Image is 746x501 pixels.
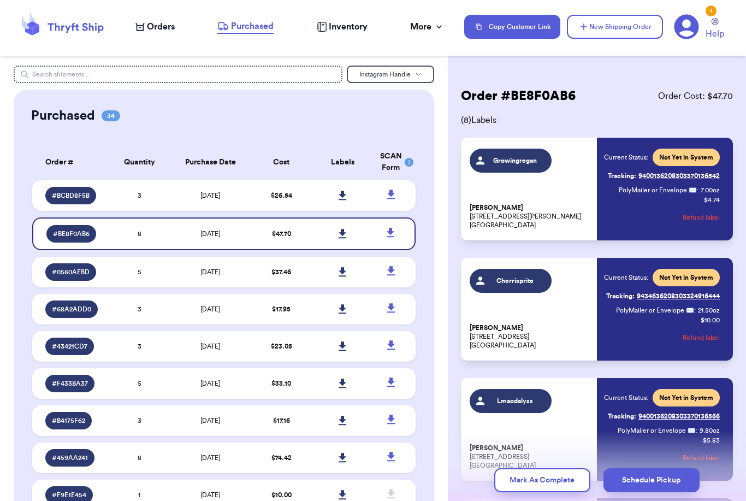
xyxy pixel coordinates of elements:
[410,20,445,33] div: More
[697,186,698,194] span: :
[135,20,175,33] a: Orders
[53,229,90,238] span: # BE8F0AB6
[231,20,274,33] span: Purchased
[700,426,720,435] span: 9.80 oz
[31,107,95,125] h2: Purchased
[347,66,434,83] button: Instagram Handle
[138,306,141,313] span: 3
[706,27,724,40] span: Help
[200,492,220,498] span: [DATE]
[271,269,291,275] span: $ 37.46
[200,269,220,275] span: [DATE]
[603,468,700,492] button: Schedule Pickup
[217,20,274,34] a: Purchased
[312,144,373,180] th: Labels
[494,468,590,492] button: Mark As Complete
[102,110,120,121] span: 34
[567,15,663,39] button: New Shipping Order
[317,20,368,33] a: Inventory
[470,324,523,332] span: [PERSON_NAME]
[200,231,220,237] span: [DATE]
[696,426,697,435] span: :
[470,444,590,470] p: [STREET_ADDRESS] [GEOGRAPHIC_DATA]
[138,269,141,275] span: 5
[52,268,90,276] span: # 0560AEBD
[271,455,292,461] span: $ 74.42
[200,306,220,313] span: [DATE]
[138,343,141,350] span: 3
[698,306,720,315] span: 21.50 oz
[52,453,88,462] span: # 459AA241
[606,292,635,300] span: Tracking:
[138,492,140,498] span: 1
[200,192,220,199] span: [DATE]
[706,18,724,40] a: Help
[271,192,292,199] span: $ 26.54
[659,393,713,402] span: Not Yet in System
[52,342,87,351] span: # 43421CD7
[52,191,90,200] span: # BCBD8F5B
[461,114,733,127] span: ( 8 ) Labels
[470,444,523,452] span: [PERSON_NAME]
[273,417,290,424] span: $ 17.16
[608,167,720,185] a: Tracking:9400136208303370136542
[200,417,220,424] span: [DATE]
[271,492,292,498] span: $ 10.00
[329,20,368,33] span: Inventory
[706,5,717,16] div: 1
[604,393,648,402] span: Current Status:
[272,231,291,237] span: $ 47.70
[271,380,291,387] span: $ 33.10
[138,192,141,199] span: 3
[606,287,720,305] a: Tracking:9434636208303324916444
[138,380,141,387] span: 5
[619,187,697,193] span: PolyMailer or Envelope ✉️
[604,153,648,162] span: Current Status:
[14,66,342,83] input: Search shipments...
[470,204,523,212] span: [PERSON_NAME]
[380,151,402,174] div: SCAN Form
[52,416,85,425] span: # B4175F62
[200,455,220,461] span: [DATE]
[683,326,720,350] button: Refund label
[489,276,541,285] span: Cherrisprite
[271,343,292,350] span: $ 23.05
[618,427,696,434] span: PolyMailer or Envelope ✉️
[608,408,720,425] a: Tracking:9400136208303370136566
[489,156,541,165] span: Growingregan
[674,14,699,39] a: 1
[138,417,141,424] span: 3
[683,446,720,470] button: Refund label
[616,307,694,314] span: PolyMailer or Envelope ✉️
[138,455,141,461] span: 8
[52,305,91,314] span: # 68A2ADD0
[52,491,86,499] span: # F9E1E454
[608,172,636,180] span: Tracking:
[489,397,541,405] span: Lmaodalyss
[683,205,720,229] button: Refund label
[200,343,220,350] span: [DATE]
[659,153,713,162] span: Not Yet in System
[694,306,696,315] span: :
[200,380,220,387] span: [DATE]
[147,20,175,33] span: Orders
[170,144,251,180] th: Purchase Date
[109,144,170,180] th: Quantity
[701,316,720,325] p: $ 10.00
[704,196,720,204] p: $ 4.74
[659,273,713,282] span: Not Yet in System
[464,15,560,39] button: Copy Customer Link
[608,412,636,421] span: Tracking:
[461,87,576,105] h2: Order # BE8F0AB6
[359,71,411,78] span: Instagram Handle
[658,90,733,103] span: Order Cost: $ 47.70
[703,436,720,445] p: $ 5.83
[701,186,720,194] span: 7.00 oz
[138,231,141,237] span: 8
[604,273,648,282] span: Current Status:
[470,203,590,229] p: [STREET_ADDRESS][PERSON_NAME] [GEOGRAPHIC_DATA]
[32,144,109,180] th: Order #
[52,379,88,388] span: # F433BA37
[251,144,312,180] th: Cost
[272,306,291,313] span: $ 17.95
